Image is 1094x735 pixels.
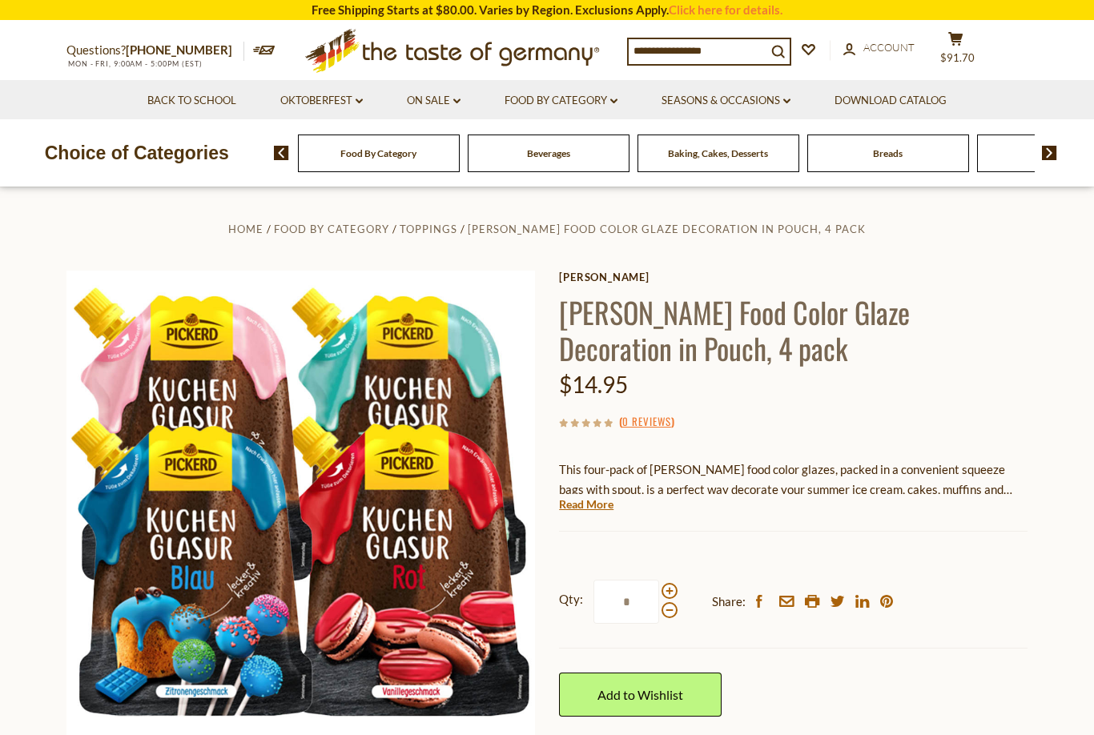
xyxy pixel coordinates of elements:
a: Download Catalog [835,92,947,110]
a: Food By Category [340,147,416,159]
a: Oktoberfest [280,92,363,110]
p: Questions? [66,40,244,61]
a: Click here for details. [669,2,782,17]
a: Beverages [527,147,570,159]
a: Add to Wishlist [559,673,722,717]
button: $91.70 [931,31,979,71]
a: [PERSON_NAME] [559,271,1028,283]
span: $14.95 [559,371,628,398]
a: Baking, Cakes, Desserts [668,147,768,159]
span: ( ) [619,413,674,429]
a: Read More [559,496,613,512]
a: [PHONE_NUMBER] [126,42,232,57]
span: Account [863,41,915,54]
img: previous arrow [274,146,289,160]
a: Account [843,39,915,57]
h1: [PERSON_NAME] Food Color Glaze Decoration in Pouch, 4 pack [559,294,1028,366]
p: This four-pack of [PERSON_NAME] food color glazes, packed in a convenient squeeze bags with spout... [559,460,1028,500]
a: Home [228,223,263,235]
a: Seasons & Occasions [662,92,790,110]
input: Qty: [593,580,659,624]
a: Breads [873,147,903,159]
strong: Qty: [559,589,583,609]
span: $91.70 [940,51,975,64]
img: next arrow [1042,146,1057,160]
a: 0 Reviews [622,413,671,431]
a: Food By Category [505,92,617,110]
a: Food By Category [274,223,389,235]
a: Toppings [400,223,457,235]
a: On Sale [407,92,461,110]
span: MON - FRI, 9:00AM - 5:00PM (EST) [66,59,203,68]
a: Back to School [147,92,236,110]
span: Share: [712,592,746,612]
a: [PERSON_NAME] Food Color Glaze Decoration in Pouch, 4 pack [468,223,866,235]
